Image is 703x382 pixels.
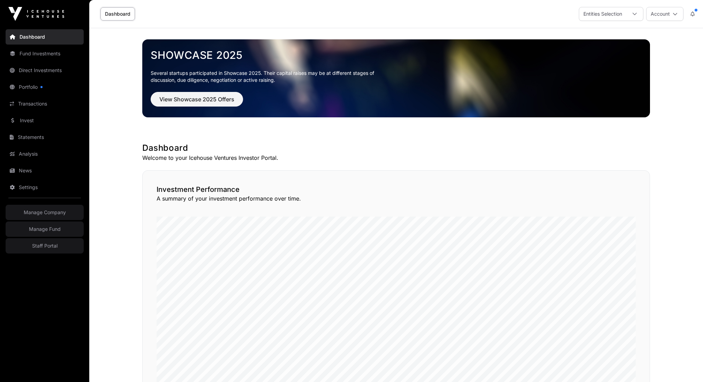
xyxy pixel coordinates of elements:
a: Analysis [6,146,84,162]
div: Entities Selection [579,7,626,21]
a: Staff Portal [6,238,84,254]
a: Direct Investments [6,63,84,78]
a: Manage Fund [6,221,84,237]
a: Dashboard [100,7,135,21]
button: View Showcase 2025 Offers [151,92,243,107]
p: Several startups participated in Showcase 2025. Their capital raises may be at different stages o... [151,70,385,84]
a: Settings [6,180,84,195]
a: Fund Investments [6,46,84,61]
a: Dashboard [6,29,84,45]
a: Invest [6,113,84,128]
a: Manage Company [6,205,84,220]
a: Portfolio [6,79,84,95]
img: Showcase 2025 [142,39,650,117]
h1: Dashboard [142,142,650,154]
iframe: Chat Widget [668,349,703,382]
a: Showcase 2025 [151,49,642,61]
img: Icehouse Ventures Logo [8,7,64,21]
a: Transactions [6,96,84,111]
button: Account [646,7,683,21]
p: A summary of your investment performance over time. [157,194,636,203]
a: News [6,163,84,178]
a: Statements [6,130,84,145]
p: Welcome to your Icehouse Ventures Investor Portal. [142,154,650,162]
h2: Investment Performance [157,185,636,194]
span: View Showcase 2025 Offers [159,95,234,103]
a: View Showcase 2025 Offers [151,99,243,106]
